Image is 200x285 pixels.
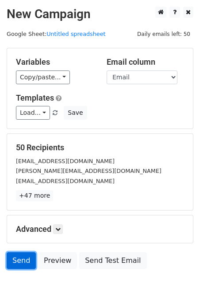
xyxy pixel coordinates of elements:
[107,57,184,67] h5: Email column
[16,93,54,102] a: Templates
[156,242,200,285] iframe: Chat Widget
[7,31,106,37] small: Google Sheet:
[16,178,115,184] small: [EMAIL_ADDRESS][DOMAIN_NAME]
[16,168,162,174] small: [PERSON_NAME][EMAIL_ADDRESS][DOMAIN_NAME]
[46,31,105,37] a: Untitled spreadsheet
[16,70,70,84] a: Copy/paste...
[16,158,115,164] small: [EMAIL_ADDRESS][DOMAIN_NAME]
[16,57,93,67] h5: Variables
[7,252,36,269] a: Send
[7,7,193,22] h2: New Campaign
[134,31,193,37] a: Daily emails left: 50
[38,252,77,269] a: Preview
[16,106,50,120] a: Load...
[16,224,184,234] h5: Advanced
[16,190,53,201] a: +47 more
[79,252,146,269] a: Send Test Email
[134,29,193,39] span: Daily emails left: 50
[16,143,184,152] h5: 50 Recipients
[64,106,87,120] button: Save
